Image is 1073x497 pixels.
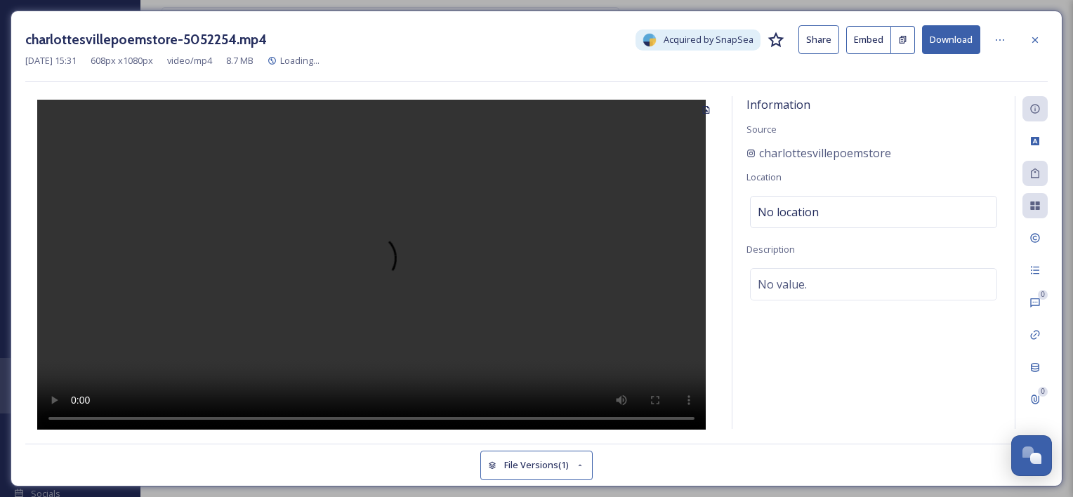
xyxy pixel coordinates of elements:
[758,276,807,293] span: No value.
[758,204,819,220] span: No location
[846,26,891,54] button: Embed
[746,123,777,135] span: Source
[746,97,810,112] span: Information
[1011,435,1052,476] button: Open Chat
[664,33,753,46] span: Acquired by SnapSea
[746,145,891,161] a: charlottesvillepoemstore
[25,29,267,50] h3: charlottesvillepoemstore-5052254.mp4
[1038,387,1048,397] div: 0
[922,25,980,54] button: Download
[759,145,891,161] span: charlottesvillepoemstore
[746,171,782,183] span: Location
[226,54,254,67] span: 8.7 MB
[1038,290,1048,300] div: 0
[25,54,77,67] span: [DATE] 15:31
[91,54,153,67] span: 608 px x 1080 px
[798,25,839,54] button: Share
[167,54,212,67] span: video/mp4
[643,33,657,47] img: snapsea-logo.png
[746,243,795,256] span: Description
[280,54,320,67] span: Loading...
[480,451,593,479] button: File Versions(1)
